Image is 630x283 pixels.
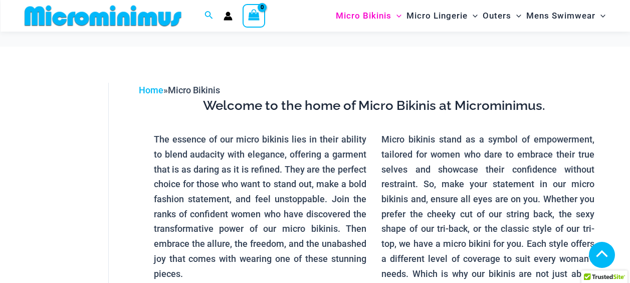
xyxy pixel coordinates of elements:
a: Micro LingerieMenu ToggleMenu Toggle [404,3,480,29]
h3: Welcome to the home of Micro Bikinis at Microminimus. [146,97,602,114]
a: Search icon link [204,10,214,22]
span: Menu Toggle [468,3,478,29]
span: Micro Bikinis [336,3,391,29]
span: Micro Lingerie [406,3,468,29]
a: Micro BikinisMenu ToggleMenu Toggle [333,3,404,29]
span: Menu Toggle [595,3,605,29]
a: Mens SwimwearMenu ToggleMenu Toggle [524,3,608,29]
p: The essence of our micro bikinis lies in their ability to blend audacity with elegance, offering ... [154,132,367,281]
a: Account icon link [224,12,233,21]
span: Mens Swimwear [526,3,595,29]
span: Menu Toggle [391,3,401,29]
span: Outers [483,3,511,29]
img: MM SHOP LOGO FLAT [21,5,185,27]
span: » [139,85,220,95]
iframe: TrustedSite Certified [25,75,115,275]
a: View Shopping Cart, empty [243,4,266,27]
nav: Site Navigation [332,2,610,30]
span: Micro Bikinis [168,85,220,95]
span: Menu Toggle [511,3,521,29]
a: OutersMenu ToggleMenu Toggle [480,3,524,29]
a: Home [139,85,163,95]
